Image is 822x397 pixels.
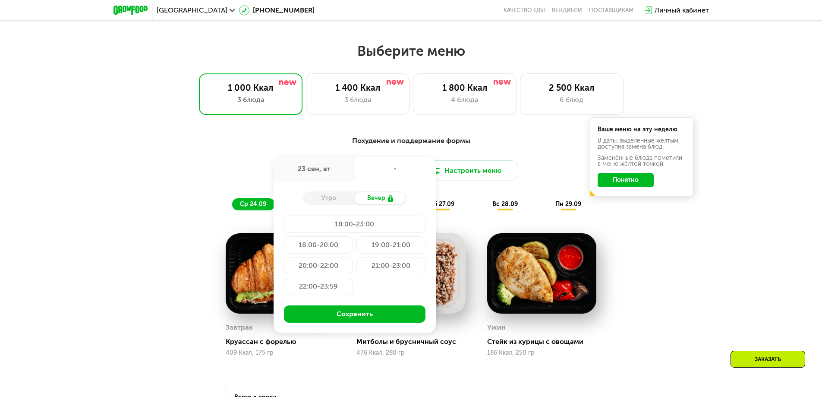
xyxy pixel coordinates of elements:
div: 19:00-21:00 [356,236,425,254]
span: сб 27.09 [429,200,454,208]
div: - [355,157,436,181]
div: 3 блюда [315,95,400,105]
span: [GEOGRAPHIC_DATA] [157,7,227,14]
div: 2 500 Ккал [529,83,614,93]
h2: Выберите меню [28,42,794,60]
div: Похудение и поддержание формы [156,136,667,146]
div: 21:00-23:00 [356,257,425,274]
div: Ужин [487,321,506,334]
div: 1 800 Ккал [422,83,507,93]
div: 23 сен, вт [274,157,355,181]
a: Вендинги [552,7,582,14]
div: 3 блюда [208,95,293,105]
div: 4 блюда [422,95,507,105]
div: 1 000 Ккал [208,83,293,93]
div: Вечер [355,192,406,204]
span: вс 28.09 [492,200,518,208]
div: 20:00-22:00 [284,257,353,274]
button: Настроить меню [415,160,518,181]
div: 6 блюд [529,95,614,105]
div: 18:00-23:00 [284,216,425,233]
div: Стейк из курицы с овощами [487,337,603,346]
a: [PHONE_NUMBER] [239,5,315,16]
div: 22:00-23:59 [284,278,353,295]
span: ср 24.09 [240,200,266,208]
div: Личный кабинет [655,5,709,16]
div: Заменённые блюда пометили в меню жёлтой точкой. [598,155,686,167]
div: 409 Ккал, 175 гр [226,349,335,356]
div: Утро [303,192,355,204]
button: Понятно [598,173,654,187]
div: В даты, выделенные желтым, доступна замена блюд. [598,138,686,150]
div: 1 400 Ккал [315,83,400,93]
div: 476 Ккал, 280 гр [356,349,466,356]
div: Ваше меню на эту неделю [598,127,686,133]
div: Митболы и брусничный соус [356,337,472,346]
div: 18:00-20:00 [284,236,353,254]
div: Завтрак [226,321,253,334]
div: Заказать [731,351,805,368]
div: 186 Ккал, 250 гр [487,349,596,356]
div: Круассан с форелью [226,337,342,346]
span: пн 29.09 [555,200,581,208]
div: поставщикам [589,7,633,14]
a: Качество еды [504,7,545,14]
button: Сохранить [284,305,425,323]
